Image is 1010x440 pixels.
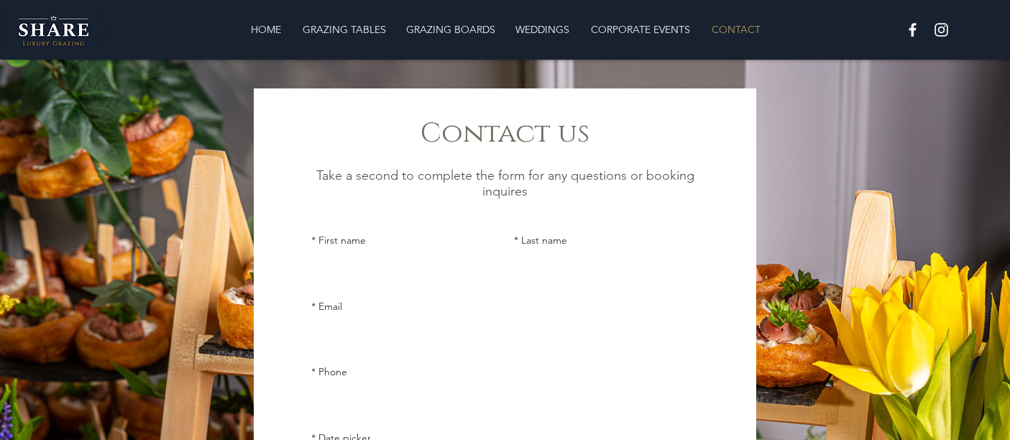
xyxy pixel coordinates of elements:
ul: Social Bar [904,21,950,39]
input: Email [311,319,691,348]
img: White Facebook Icon [904,21,922,39]
a: GRAZING TABLES [292,15,395,44]
p: GRAZING TABLES [295,15,393,44]
input: Last name [514,254,691,283]
img: Share Luxury Grazing Logo.png [1,9,106,50]
p: CORPORATE EVENTS [584,15,697,44]
input: First name [311,254,488,283]
p: CONTACT [704,15,768,44]
a: HOME [240,15,292,44]
a: CORPORATE EVENTS [580,15,701,44]
a: GRAZING BOARDS [395,15,505,44]
span: Contact us [421,115,589,152]
span: Take a second to complete the form for any questions or booking inquires [316,168,694,199]
img: White Instagram Icon [932,21,950,39]
label: Phone [311,365,347,380]
a: WEDDINGS [505,15,580,44]
nav: Site [154,15,857,44]
label: First name [311,234,366,248]
p: HOME [244,15,288,44]
a: CONTACT [701,15,771,44]
label: Email [311,300,342,314]
input: Phone [311,385,691,414]
label: Last name [514,234,567,248]
p: WEDDINGS [508,15,577,44]
p: GRAZING BOARDS [399,15,502,44]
